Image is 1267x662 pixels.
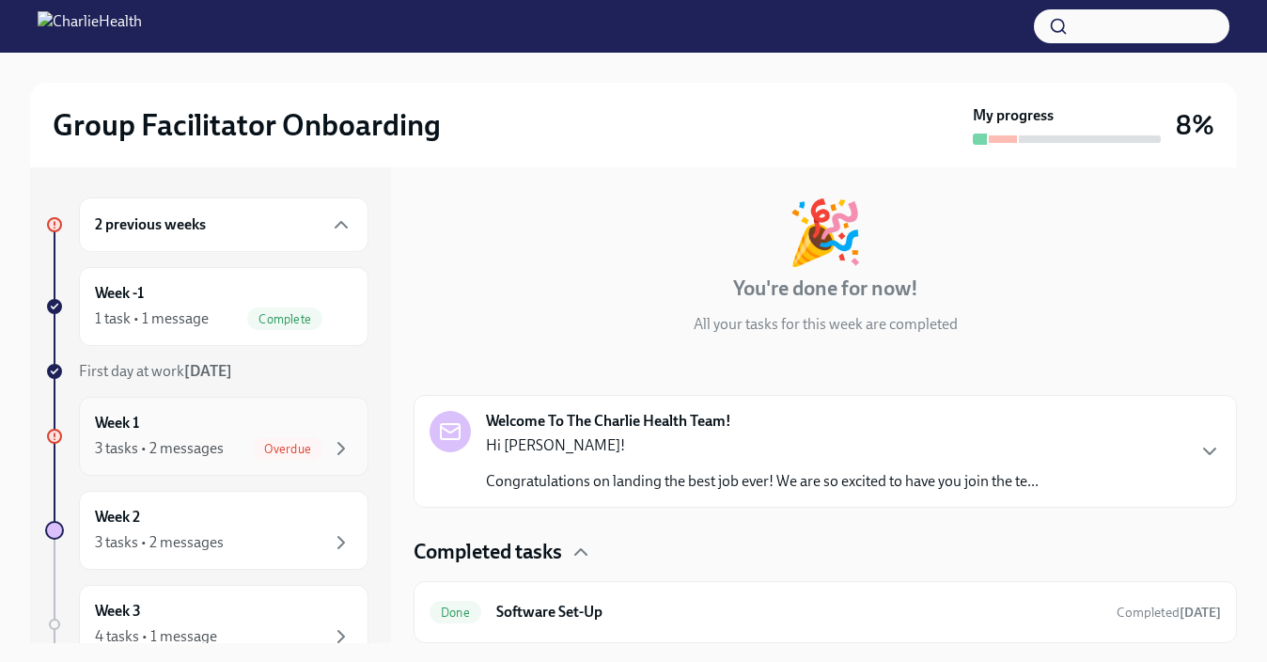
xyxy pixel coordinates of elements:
[95,601,141,622] h6: Week 3
[79,197,368,252] div: 2 previous weeks
[45,361,368,382] a: First day at work[DATE]
[253,442,322,456] span: Overdue
[1117,604,1221,622] span: September 11th, 2025 23:34
[95,532,224,553] div: 3 tasks • 2 messages
[95,214,206,235] h6: 2 previous weeks
[45,267,368,346] a: Week -11 task • 1 messageComplete
[95,308,209,329] div: 1 task • 1 message
[430,606,481,620] span: Done
[45,397,368,476] a: Week 13 tasks • 2 messagesOverdue
[95,413,139,433] h6: Week 1
[486,411,731,432] strong: Welcome To The Charlie Health Team!
[95,283,144,304] h6: Week -1
[496,602,1102,623] h6: Software Set-Up
[79,362,232,380] span: First day at work
[95,626,217,647] div: 4 tasks • 1 message
[247,312,322,326] span: Complete
[53,106,441,144] h2: Group Facilitator Onboarding
[733,275,918,303] h4: You're done for now!
[430,597,1221,627] a: DoneSoftware Set-UpCompleted[DATE]
[1180,605,1221,621] strong: [DATE]
[694,314,958,335] p: All your tasks for this week are completed
[973,105,1054,126] strong: My progress
[486,471,1039,492] p: Congratulations on landing the best job ever! We are so excited to have you join the te...
[95,438,224,459] div: 3 tasks • 2 messages
[1117,605,1221,621] span: Completed
[45,491,368,570] a: Week 23 tasks • 2 messages
[414,538,562,566] h4: Completed tasks
[787,201,864,263] div: 🎉
[1176,108,1214,142] h3: 8%
[38,11,142,41] img: CharlieHealth
[486,435,1039,456] p: Hi [PERSON_NAME]!
[95,507,140,528] h6: Week 2
[414,538,1237,566] div: Completed tasks
[184,362,232,380] strong: [DATE]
